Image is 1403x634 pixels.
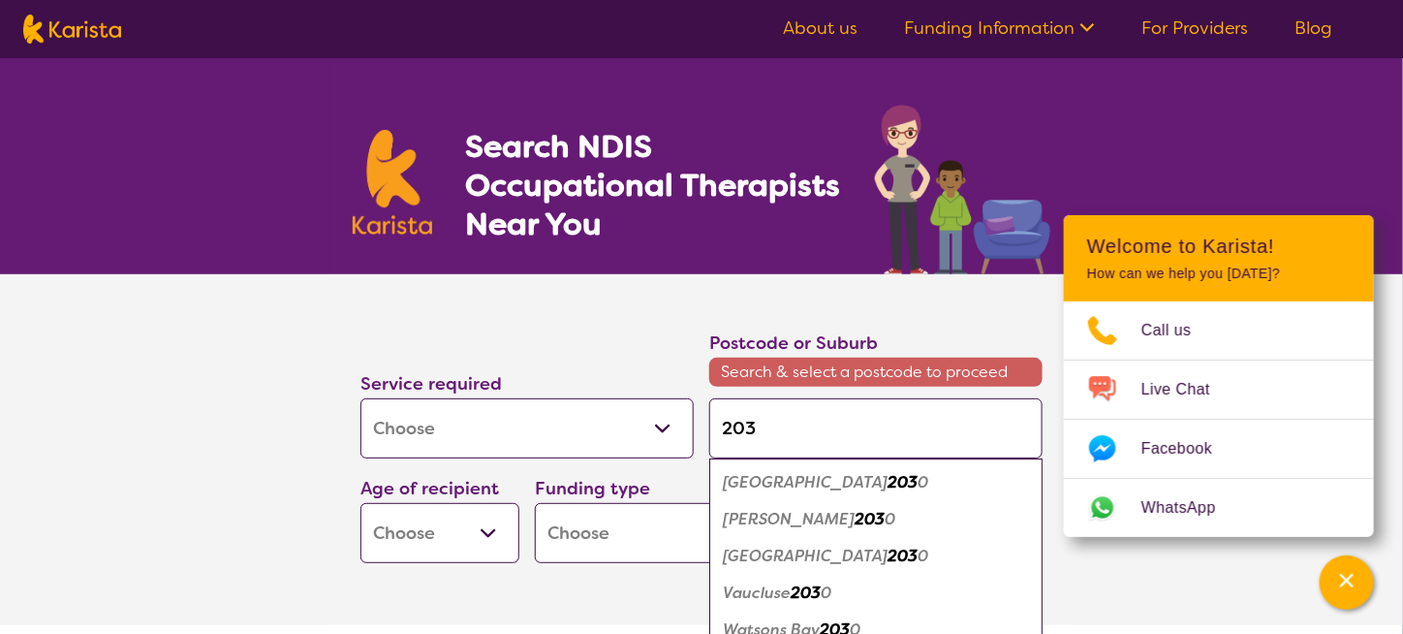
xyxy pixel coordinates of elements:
[1087,266,1351,282] p: How can we help you [DATE]?
[709,398,1043,459] input: Type
[1064,301,1374,537] ul: Choose channel
[918,472,928,492] em: 0
[855,509,885,529] em: 203
[888,546,918,566] em: 203
[723,583,791,603] em: Vaucluse
[1141,375,1233,404] span: Live Chat
[888,472,918,492] em: 203
[904,16,1095,40] a: Funding Information
[821,583,831,603] em: 0
[1320,555,1374,610] button: Channel Menu
[885,509,895,529] em: 0
[23,15,121,44] img: Karista logo
[719,464,1033,501] div: Dover Heights 2030
[723,546,888,566] em: [GEOGRAPHIC_DATA]
[465,127,842,243] h1: Search NDIS Occupational Therapists Near You
[1141,493,1239,523] span: WhatsApp
[353,130,432,235] img: Karista logo
[709,358,1043,387] span: Search & select a postcode to proceed
[918,546,928,566] em: 0
[1141,316,1215,345] span: Call us
[723,509,855,529] em: [PERSON_NAME]
[875,105,1050,274] img: occupational-therapy
[1064,215,1374,537] div: Channel Menu
[1064,479,1374,537] a: Web link opens in a new tab.
[783,16,857,40] a: About us
[791,583,821,603] em: 203
[1295,16,1333,40] a: Blog
[360,372,502,396] label: Service required
[719,538,1033,575] div: Rose Bay North 2030
[535,477,650,500] label: Funding type
[1141,434,1235,463] span: Facebook
[719,575,1033,612] div: Vaucluse 2030
[723,472,888,492] em: [GEOGRAPHIC_DATA]
[1087,235,1351,258] h2: Welcome to Karista!
[719,501,1033,538] div: Hmas Watson 2030
[1141,16,1249,40] a: For Providers
[709,332,878,355] label: Postcode or Suburb
[360,477,499,500] label: Age of recipient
